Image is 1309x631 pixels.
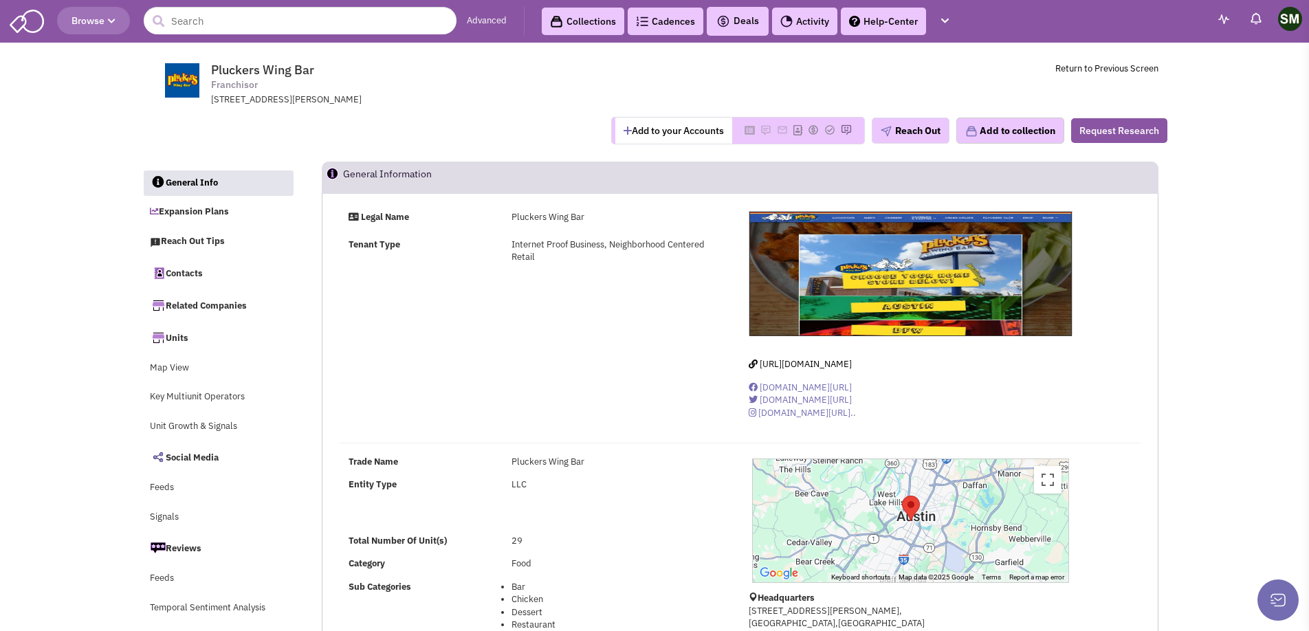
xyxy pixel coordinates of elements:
[1055,63,1158,74] a: Return to Previous Screen
[758,407,856,419] span: [DOMAIN_NAME][URL]..
[780,15,793,27] img: Activity.png
[503,239,731,264] div: Internet Proof Business, Neighborhood Centered Retail
[712,12,763,30] button: Deals
[760,394,852,406] span: [DOMAIN_NAME][URL]
[849,16,860,27] img: help.png
[716,13,730,30] img: icon-deals.svg
[143,475,293,501] a: Feeds
[143,414,293,440] a: Unit Growth & Signals
[143,505,293,531] a: Signals
[760,381,852,393] span: [DOMAIN_NAME][URL]
[349,478,397,490] b: Entity Type
[777,124,788,135] img: Please add to your accounts
[503,211,731,224] div: Pluckers Wing Bar
[143,258,293,287] a: Contacts
[143,566,293,592] a: Feeds
[749,605,1072,630] p: [STREET_ADDRESS][PERSON_NAME], [GEOGRAPHIC_DATA],[GEOGRAPHIC_DATA]
[831,573,890,582] button: Keyboard shortcuts
[349,557,385,569] b: Category
[503,557,731,571] div: Food
[349,535,447,546] b: Total Number Of Unit(s)
[636,16,648,26] img: Cadences_logo.png
[749,394,852,406] a: [DOMAIN_NAME][URL]
[1071,118,1167,143] button: Request Research
[542,8,624,35] a: Collections
[10,7,44,33] img: SmartAdmin
[144,170,294,197] a: General Info
[749,358,852,370] a: [URL][DOMAIN_NAME]
[749,407,856,419] a: [DOMAIN_NAME][URL]..
[1009,573,1064,581] a: Report a map error
[349,239,400,250] strong: Tenant Type
[756,564,802,582] a: Open this area in Google Maps (opens a new window)
[503,456,731,469] div: Pluckers Wing Bar
[143,355,293,381] a: Map View
[144,7,456,34] input: Search
[841,124,852,135] img: Please add to your accounts
[467,14,507,27] a: Advanced
[808,124,819,135] img: Please add to your accounts
[550,15,563,28] img: icon-collection-lavender-black.svg
[902,496,920,521] div: Pluckers Wing Bar
[749,381,852,393] a: [DOMAIN_NAME][URL]
[756,564,802,582] img: Google
[758,592,815,604] b: Headquarters
[511,593,722,606] li: Chicken
[841,8,926,35] a: Help-Center
[872,118,949,144] button: Reach Out
[760,124,771,135] img: Please add to your accounts
[349,581,411,593] b: Sub Categories
[211,62,314,78] span: Pluckers Wing Bar
[503,478,731,491] div: LLC
[772,8,837,35] a: Activity
[343,162,432,192] h2: General Information
[511,606,722,619] li: Dessert
[143,443,293,472] a: Social Media
[143,199,293,225] a: Expansion Plans
[615,118,732,144] button: Add to your Accounts
[965,125,978,137] img: icon-collection-lavender.png
[824,124,835,135] img: Please add to your accounts
[760,358,852,370] span: [URL][DOMAIN_NAME]
[982,573,1001,581] a: Terms (opens in new tab)
[349,456,398,467] b: Trade Name
[143,384,293,410] a: Key Multiunit Operators
[211,78,258,92] span: Franchisor
[511,581,722,594] li: Bar
[71,14,115,27] span: Browse
[1034,466,1061,494] button: Toggle fullscreen view
[716,14,759,27] span: Deals
[503,535,731,548] div: 29
[143,595,293,621] a: Temporal Sentiment Analysis
[143,533,293,562] a: Reviews
[899,573,973,581] span: Map data ©2025 Google
[143,323,293,352] a: Units
[881,126,892,137] img: plane.png
[143,229,293,255] a: Reach Out Tips
[143,291,293,320] a: Related Companies
[211,93,570,107] div: [STREET_ADDRESS][PERSON_NAME]
[956,118,1064,144] button: Add to collection
[628,8,703,35] a: Cadences
[361,211,409,223] strong: Legal Name
[1278,7,1302,31] img: Safin Momin
[57,7,130,34] button: Browse
[749,212,1071,336] img: Pluckers Wing Bar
